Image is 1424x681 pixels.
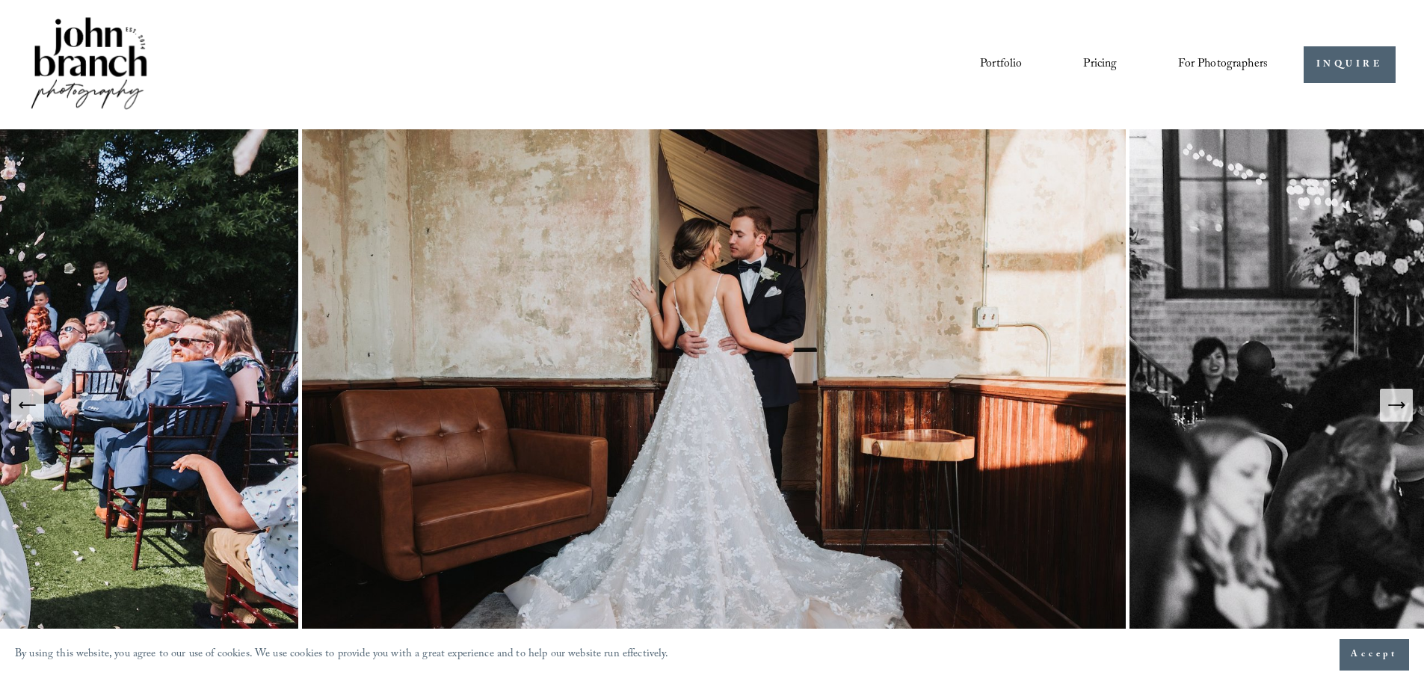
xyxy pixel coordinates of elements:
a: INQUIRE [1304,46,1396,83]
button: Previous Slide [11,389,44,422]
a: Portfolio [980,52,1022,77]
a: Pricing [1083,52,1117,77]
img: John Branch IV Photography [28,14,150,115]
button: Accept [1340,639,1409,671]
img: Raleigh Wedding Photographer [302,129,1129,681]
span: For Photographers [1178,53,1268,76]
button: Next Slide [1380,389,1413,422]
p: By using this website, you agree to our use of cookies. We use cookies to provide you with a grea... [15,644,669,666]
a: folder dropdown [1178,52,1268,77]
span: Accept [1351,647,1398,662]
